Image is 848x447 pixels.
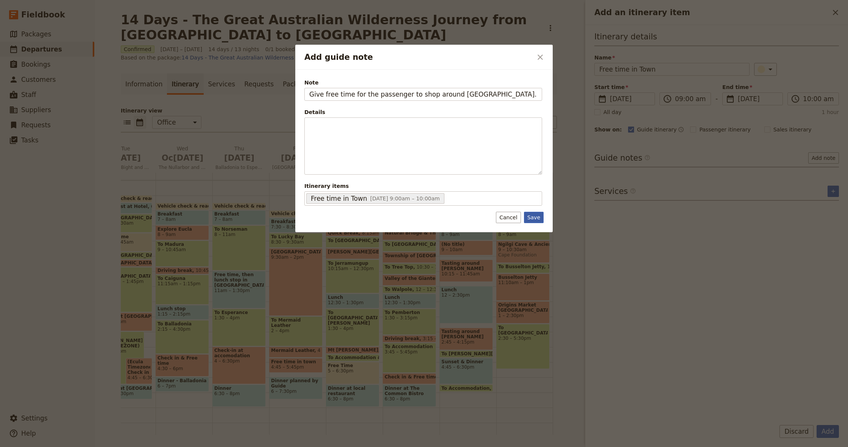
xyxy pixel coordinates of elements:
[534,51,547,64] button: Close dialog
[311,194,367,203] span: Free time in Town
[304,88,542,101] input: Note
[524,212,544,223] button: Save
[304,79,542,86] span: Note
[370,195,440,202] span: [DATE] 9:00am – 10:00am
[304,182,542,190] span: Itinerary items
[496,212,521,223] button: Cancel
[304,52,532,63] h2: Add guide note
[304,108,542,116] div: Details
